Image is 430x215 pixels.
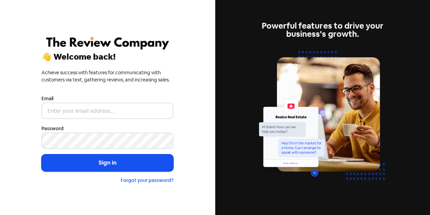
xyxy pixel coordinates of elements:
[41,95,53,102] label: Email
[41,125,64,132] label: Password
[41,154,173,171] button: Sign in
[257,46,389,193] img: web-chat
[121,177,173,183] a: Forgot your password?
[41,53,173,61] div: 👋 Welcome back!
[41,69,173,83] div: Achieve success with features for communicating with customers via text, gathering reviews, and i...
[257,22,389,38] div: Powerful features to drive your business's growth.
[41,103,173,119] input: Enter your email address...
